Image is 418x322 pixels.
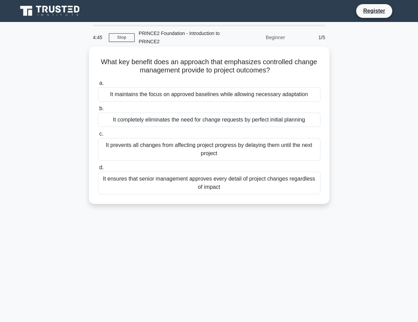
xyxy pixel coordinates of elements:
[99,164,104,170] span: d.
[98,87,320,102] div: It maintains the focus on approved baselines while allowing necessary adaptation
[99,105,104,111] span: b.
[98,172,320,194] div: It ensures that senior management approves every detail of project changes regardless of impact
[98,138,320,161] div: It prevents all changes from affecting project progress by delaying them until the next project
[98,113,320,127] div: It completely eliminates the need for change requests by perfect initial planning
[109,33,135,42] a: Stop
[135,26,229,48] div: PRINCE2 Foundation - Introduction to PRINCE2
[229,31,289,44] div: Beginner
[97,58,321,75] h5: What key benefit does an approach that emphasizes controlled change management provide to project...
[359,7,389,15] a: Register
[89,31,109,44] div: 4:45
[99,131,103,137] span: c.
[99,80,104,86] span: a.
[289,31,329,44] div: 1/5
